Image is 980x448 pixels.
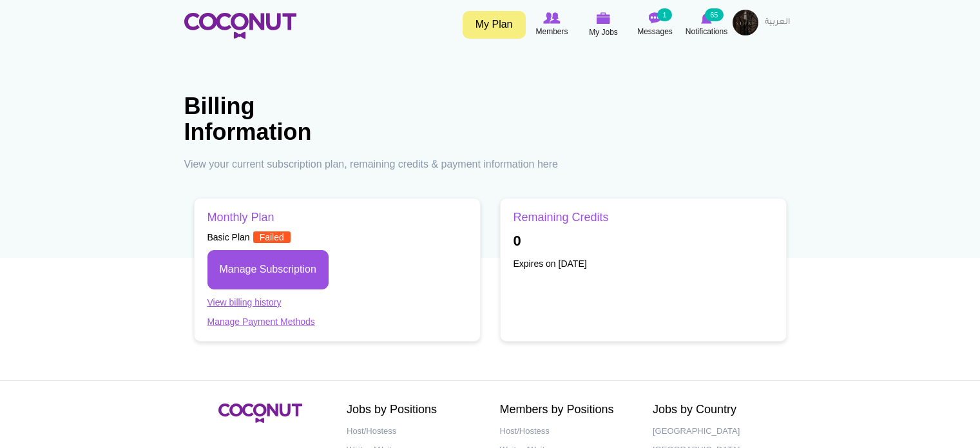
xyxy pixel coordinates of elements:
a: Host/Hostess [500,422,634,441]
span: Failed [253,231,291,243]
span: Members [535,25,568,38]
h1: Billing Information [184,93,378,144]
p: Expires on [DATE] [514,257,773,270]
p: View your current subscription plan, remaining credits & payment information here [184,157,796,172]
h3: Monthly Plan [207,211,467,224]
span: Notifications [686,25,727,38]
img: Browse Members [543,12,560,24]
b: 0 [514,233,521,249]
h3: Remaining Credits [514,211,773,224]
a: العربية [758,10,796,35]
h2: Members by Positions [500,404,634,416]
a: [GEOGRAPHIC_DATA] [653,422,787,441]
a: My Jobs My Jobs [578,10,629,40]
p: Basic Plan [207,231,467,244]
small: 1 [657,8,671,21]
a: Messages Messages 1 [629,10,681,39]
h2: Jobs by Positions [347,404,481,416]
span: Messages [637,25,673,38]
img: My Jobs [597,12,611,24]
img: Messages [649,12,662,24]
span: My Jobs [589,26,618,39]
a: My Plan [463,11,526,39]
a: Notifications Notifications 65 [681,10,733,39]
a: Browse Members Members [526,10,578,39]
a: Manage Payment Methods [207,317,315,327]
img: Home [184,13,296,39]
a: Manage Subscription [207,250,329,289]
a: Host/Hostess [347,422,481,441]
small: 65 [705,8,723,21]
img: Notifications [701,12,712,24]
a: View billing history [207,297,282,307]
h2: Jobs by Country [653,404,787,416]
img: Coconut [218,404,302,423]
